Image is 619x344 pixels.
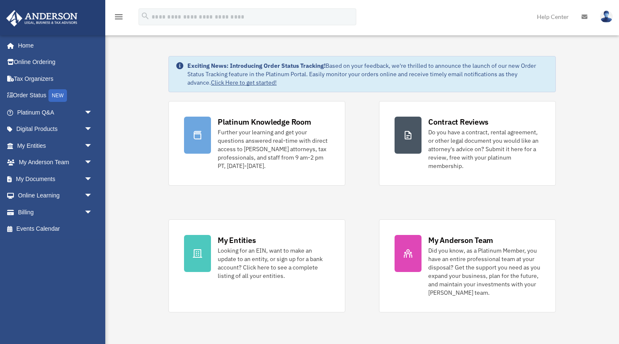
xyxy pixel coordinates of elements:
a: Billingarrow_drop_down [6,204,105,221]
a: Home [6,37,101,54]
img: Anderson Advisors Platinum Portal [4,10,80,27]
div: Platinum Knowledge Room [218,117,311,127]
a: Click Here to get started! [211,79,277,86]
a: Online Ordering [6,54,105,71]
a: Platinum Q&Aarrow_drop_down [6,104,105,121]
img: User Pic [600,11,613,23]
span: arrow_drop_down [84,171,101,188]
strong: Exciting News: Introducing Order Status Tracking! [187,62,326,69]
div: Looking for an EIN, want to make an update to an entity, or sign up for a bank account? Click her... [218,246,330,280]
a: My Anderson Team Did you know, as a Platinum Member, you have an entire professional team at your... [379,219,556,312]
span: arrow_drop_down [84,104,101,121]
a: menu [114,15,124,22]
a: My Documentsarrow_drop_down [6,171,105,187]
span: arrow_drop_down [84,121,101,138]
a: Contract Reviews Do you have a contract, rental agreement, or other legal document you would like... [379,101,556,186]
div: Do you have a contract, rental agreement, or other legal document you would like an attorney's ad... [428,128,540,170]
a: Digital Productsarrow_drop_down [6,121,105,138]
a: Order StatusNEW [6,87,105,104]
a: My Entities Looking for an EIN, want to make an update to an entity, or sign up for a bank accoun... [168,219,345,312]
div: Contract Reviews [428,117,488,127]
div: My Entities [218,235,256,245]
span: arrow_drop_down [84,187,101,205]
a: Events Calendar [6,221,105,237]
a: Platinum Knowledge Room Further your learning and get your questions answered real-time with dire... [168,101,345,186]
a: Online Learningarrow_drop_down [6,187,105,204]
div: Did you know, as a Platinum Member, you have an entire professional team at your disposal? Get th... [428,246,540,297]
div: NEW [48,89,67,102]
div: Further your learning and get your questions answered real-time with direct access to [PERSON_NAM... [218,128,330,170]
span: arrow_drop_down [84,137,101,155]
div: My Anderson Team [428,235,493,245]
i: menu [114,12,124,22]
span: arrow_drop_down [84,154,101,171]
span: arrow_drop_down [84,204,101,221]
a: Tax Organizers [6,70,105,87]
a: My Entitiesarrow_drop_down [6,137,105,154]
i: search [141,11,150,21]
div: Based on your feedback, we're thrilled to announce the launch of our new Order Status Tracking fe... [187,61,549,87]
a: My Anderson Teamarrow_drop_down [6,154,105,171]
